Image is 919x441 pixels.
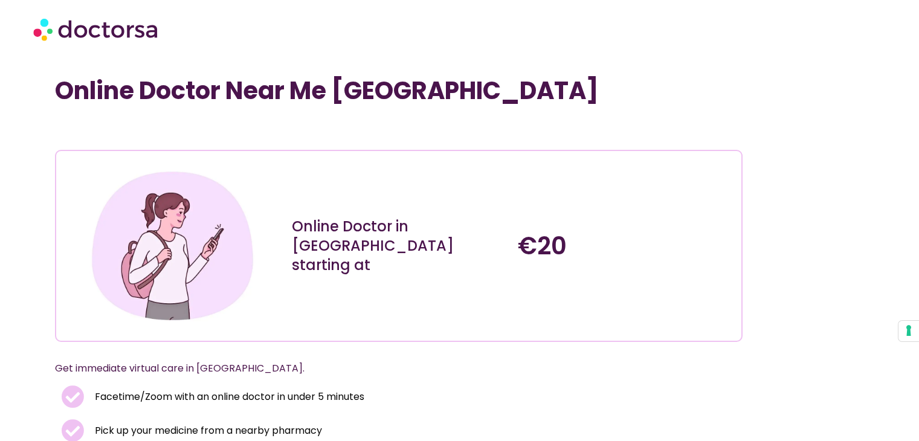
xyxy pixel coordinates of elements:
[292,217,506,275] div: Online Doctor in [GEOGRAPHIC_DATA] starting at
[898,321,919,341] button: Your consent preferences for tracking technologies
[55,360,714,377] p: Get immediate virtual care in [GEOGRAPHIC_DATA].
[92,422,322,439] span: Pick up your medicine from a nearby pharmacy
[92,388,364,405] span: Facetime/Zoom with an online doctor in under 5 minutes
[61,123,242,138] iframe: Customer reviews powered by Trustpilot
[87,160,259,332] img: Illustration depicting a young woman in a casual outfit, engaged with her smartphone. She has a p...
[55,76,743,105] h1: Online Doctor Near Me [GEOGRAPHIC_DATA]
[518,231,732,260] h4: €20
